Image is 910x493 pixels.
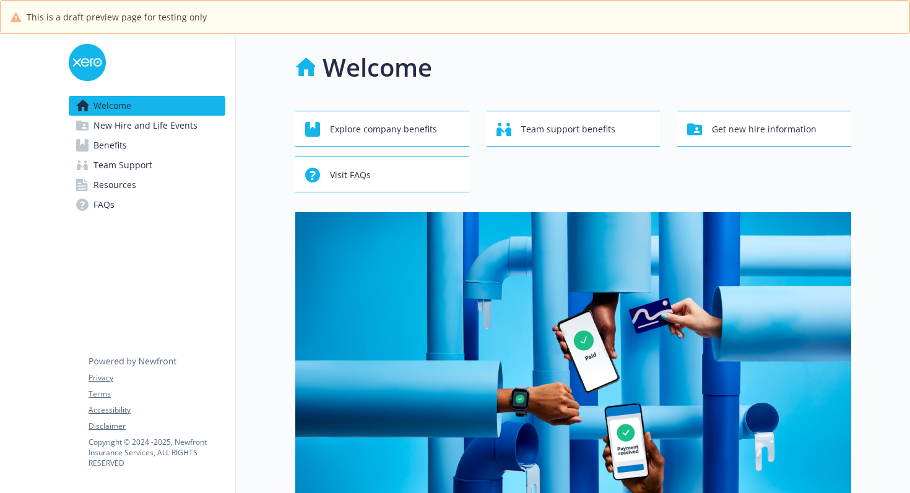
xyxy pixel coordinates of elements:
span: FAQs [93,195,115,215]
button: Explore company benefits [295,111,469,147]
p: Copyright © 2024 - 2025 , Newfront Insurance Services, ALL RIGHTS RESERVED [89,437,225,468]
span: Visit FAQs [330,163,371,187]
a: Benefits [69,135,225,155]
a: Accessibility [89,405,225,416]
button: Team support benefits [487,111,661,147]
a: Resources [69,175,225,195]
span: Resources [93,175,136,195]
button: Get new hire information [677,111,851,147]
a: FAQs [69,195,225,215]
span: Get new hire information [712,118,817,141]
span: This is a draft preview page for testing only [27,11,207,24]
button: Visit FAQs [295,156,469,192]
span: Team support benefits [521,118,615,141]
a: New Hire and Life Events [69,116,225,135]
span: Welcome [93,96,131,116]
a: Team Support [69,155,225,175]
span: Benefits [93,135,127,155]
span: Explore company benefits [330,118,437,141]
a: Disclaimer [89,421,225,432]
span: Team Support [93,155,152,175]
a: Welcome [69,96,225,116]
a: Privacy [89,372,225,384]
span: New Hire and Life Events [93,116,197,135]
h1: Welcome [323,49,432,86]
a: Terms [89,388,225,400]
